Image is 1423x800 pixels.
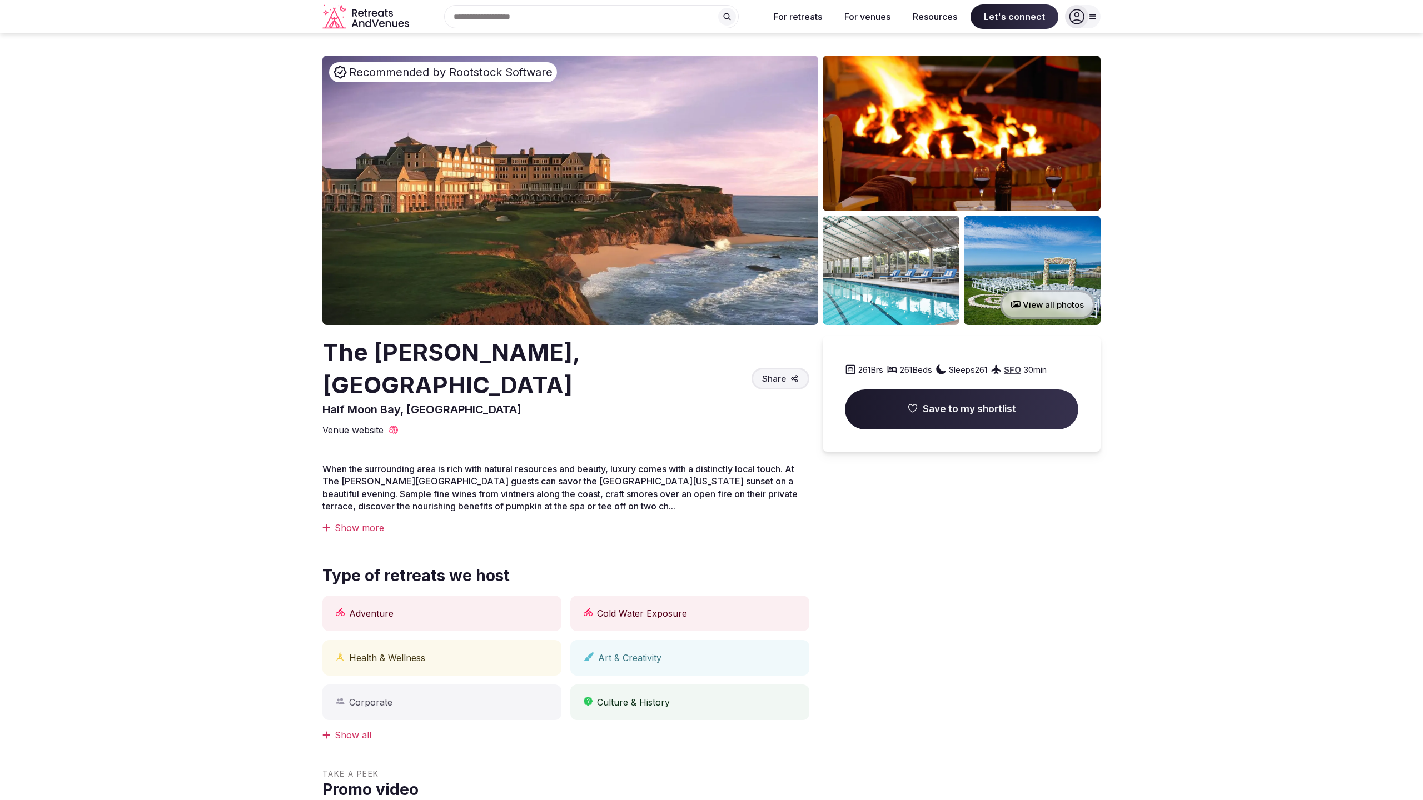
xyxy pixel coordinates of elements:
[322,463,798,512] span: When the surrounding area is rich with natural resources and beauty, luxury comes with a distinct...
[322,4,411,29] a: Visit the homepage
[823,56,1101,211] img: Venue gallery photo
[322,424,399,436] a: Venue website
[765,4,831,29] button: For retreats
[322,56,818,325] img: Venue cover photo
[322,522,809,534] div: Show more
[322,4,411,29] svg: Retreats and Venues company logo
[971,4,1058,29] span: Let's connect
[900,364,932,376] span: 261 Beds
[1004,364,1021,375] a: SFO
[949,364,987,376] span: Sleeps 261
[823,216,959,325] img: Venue gallery photo
[322,729,809,741] div: Show all
[964,216,1101,325] img: Venue gallery photo
[322,403,521,416] span: Half Moon Bay, [GEOGRAPHIC_DATA]
[923,403,1016,416] span: Save to my shortlist
[1023,364,1047,376] span: 30 min
[762,373,786,384] span: Share
[322,336,747,402] h2: The [PERSON_NAME], [GEOGRAPHIC_DATA]
[349,64,553,80] span: Recommended by Rootstock Software
[1000,290,1095,319] button: View all photos
[322,565,510,587] span: Type of retreats we host
[752,368,809,389] button: Share
[835,4,899,29] button: For venues
[322,768,809,779] span: Take a peek
[322,424,384,436] span: Venue website
[904,4,966,29] button: Resources
[858,364,883,376] span: 261 Brs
